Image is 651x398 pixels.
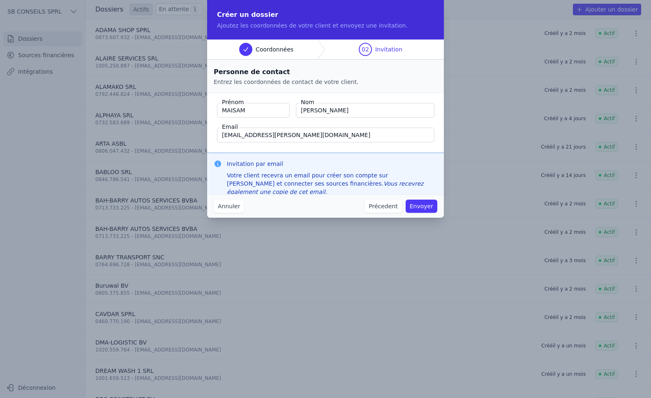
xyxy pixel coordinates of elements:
h3: Invitation par email [227,160,437,168]
p: Entrez les coordonnées de contact de votre client. [214,78,437,86]
h2: Personne de contact [214,66,437,78]
span: Invitation [375,45,402,54]
button: Précedent [365,200,402,213]
div: Votre client recevra un email pour créer son compte sur [PERSON_NAME] et connecter ses sources fi... [227,171,437,196]
em: Vous recevrez également une copie de cet email. [227,180,424,195]
nav: Progress [207,40,444,60]
p: Ajoutez les coordonnées de votre client et envoyez une invitation. [217,21,434,30]
label: Nom [299,98,316,106]
button: Annuler [214,200,244,213]
span: Coordonnées [256,45,293,54]
label: Email [220,123,240,131]
span: 02 [362,45,369,54]
h2: Créer un dossier [217,10,434,20]
button: Envoyer [406,200,437,213]
label: Prénom [220,98,245,106]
